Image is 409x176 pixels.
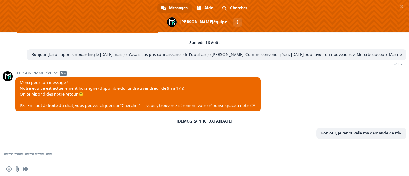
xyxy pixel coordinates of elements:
span: Message audio [23,166,28,172]
a: Aide [193,3,218,13]
a: Chercher [218,3,252,13]
span: Chercher [230,3,247,13]
span: Envoyer un fichier [15,166,20,172]
div: [DEMOGRAPHIC_DATA][DATE] [177,119,232,123]
span: Fermer le chat [398,3,405,10]
a: Messages [157,3,192,13]
span: Insérer un emoji [6,166,12,172]
span: Aide [204,3,213,13]
textarea: Entrez votre message... [4,146,390,162]
div: Samedi, 16 Août [189,41,220,45]
span: Bot [60,71,67,76]
span: Lu [398,62,402,66]
span: Messages [169,3,188,13]
span: Bonjour, je renouvelle ma demande de rdv. [321,130,402,136]
span: [PERSON_NAME]équipe [15,71,261,75]
span: Bonjour, J'ai un appel onboarding le [DATE] mais je n'avais pas pris connaissance de l'outil car ... [31,52,402,57]
span: Merci pour ton message ! Notre équipe est actuellement hors ligne (disponible du lundi au vendred... [20,80,256,108]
